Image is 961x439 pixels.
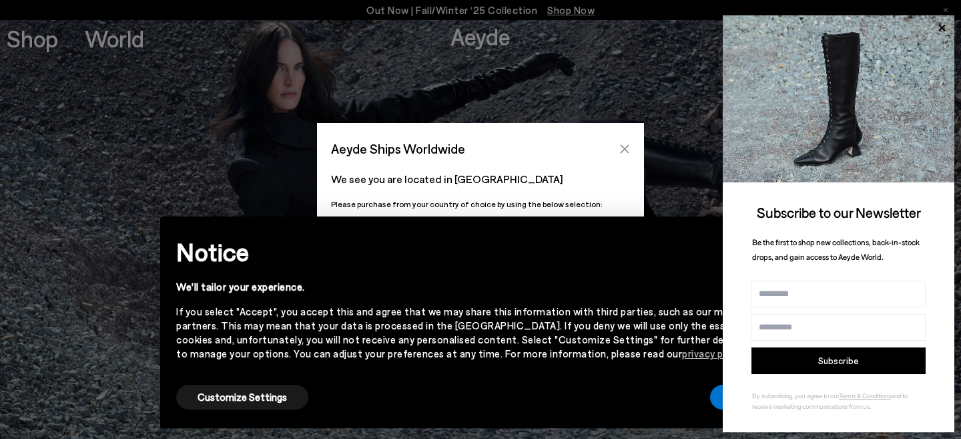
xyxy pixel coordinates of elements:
[752,392,839,400] span: By subscribing, you agree to our
[331,137,465,160] span: Aeyde Ships Worldwide
[682,347,744,359] a: privacy policy
[331,171,630,187] p: We see you are located in [GEOGRAPHIC_DATA]
[176,385,308,410] button: Customize Settings
[752,237,920,262] span: Be the first to shop new collections, back-in-stock drops, and gain access to Aeyde World.
[757,204,921,221] span: Subscribe to our Newsletter
[710,385,785,410] button: Accept
[615,139,635,159] button: Close
[723,15,954,182] img: 2a6287a1333c9a56320fd6e7b3c4a9a9.jpg
[331,198,630,210] p: Please purchase from your country of choice by using the below selection:
[176,280,763,294] div: We'll tailor your experience.
[839,392,891,400] a: Terms & Conditions
[751,347,926,374] button: Subscribe
[176,305,763,361] div: If you select "Accept", you accept this and agree that we may share this information with third p...
[176,235,763,269] h2: Notice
